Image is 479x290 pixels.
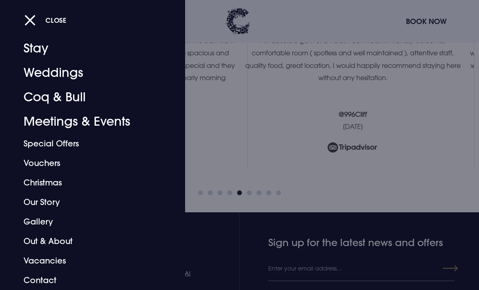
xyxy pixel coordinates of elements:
[24,192,151,212] a: Our Story
[24,61,151,85] a: Weddings
[45,16,67,24] span: Close
[24,251,151,270] a: Vacancies
[24,12,67,28] button: Close
[24,134,151,153] a: Special Offers
[24,231,151,251] a: Out & About
[24,36,151,61] a: Stay
[24,85,151,109] a: Coq & Bull
[24,109,151,134] a: Meetings & Events
[24,173,151,192] a: Christmas
[24,153,151,173] a: Vouchers
[24,212,151,231] a: Gallery
[24,270,151,290] a: Contact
